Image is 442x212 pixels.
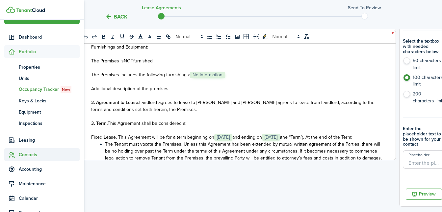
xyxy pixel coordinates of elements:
span: Landlord agrees to lease to [PERSON_NAME] and [PERSON_NAME] agrees to lease from Landlord, accord... [91,99,375,113]
button: clean [302,33,311,41]
strong: 2. Agreement to [91,99,124,106]
button: list: ordered [214,33,223,41]
span: Portfolio [19,48,80,55]
a: Keys & Locks [4,95,80,106]
span: furnished [133,57,153,64]
span: Fixed Lease. This Agreement will be for a term beginning on [91,134,214,141]
span: Create New [27,16,50,20]
button: table-better [242,33,251,41]
a: Occupancy TrackerNew [4,84,80,95]
button: strike [127,33,136,41]
span: [DATE] [214,134,232,141]
button: list: check [223,33,233,41]
button: underline [117,33,127,41]
span: Inspections [19,120,80,127]
u: NOT [124,57,133,64]
a: Equipment [4,106,80,118]
button: Back [105,13,127,20]
span: Properties [19,64,80,71]
button: bold [99,33,108,41]
button: redo: redo [90,33,99,41]
button: Preview [406,189,442,200]
strong: Lease. [126,99,139,106]
img: TenantCloud [16,8,45,12]
span: New [62,87,70,92]
button: pageBreak [251,33,260,41]
span: Additional description of the premises: [91,85,169,92]
span: Units [19,75,80,82]
span: Leasing [19,137,80,144]
button: image [233,33,242,41]
a: Properties [4,61,80,73]
button: undo: undo [81,33,90,41]
span: [DATE] [262,134,280,141]
h3: Send to review [348,4,381,11]
a: Units [4,73,80,84]
span: The Premises includes the following furnishings: [91,71,190,78]
u: Furnishings and Equipment: [91,44,148,51]
span: Maintenance [19,180,80,187]
button: toggleMarkYellow: markYellow [260,33,270,41]
span: Dashboard [19,34,80,41]
h3: Lease Agreements [142,4,181,11]
span: Contacts [19,151,80,158]
span: Calendar [19,195,80,202]
span: Keys & Locks [19,97,80,104]
span: (the “Term”). At the end of the Term: [280,134,352,141]
button: list: bullet [205,33,214,41]
button: link [164,33,173,41]
span: This Agreement shall be considered a: [108,120,186,127]
a: Dashboard [4,31,80,44]
span: Accounting [19,166,80,173]
strong: 3. Term. [91,120,108,127]
a: Inspections [4,118,80,129]
img: TenantCloud [6,7,15,13]
span: Equipment [19,109,80,116]
span: Occupancy Tracker [19,86,80,93]
span: The Tenant must vacate the Premises. Unless this Agreement has been extended by mutual written ag... [105,141,382,161]
span: The Premises is [91,57,124,64]
span: No information [190,72,225,78]
button: italic [108,33,117,41]
span: and ending on [232,134,262,141]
